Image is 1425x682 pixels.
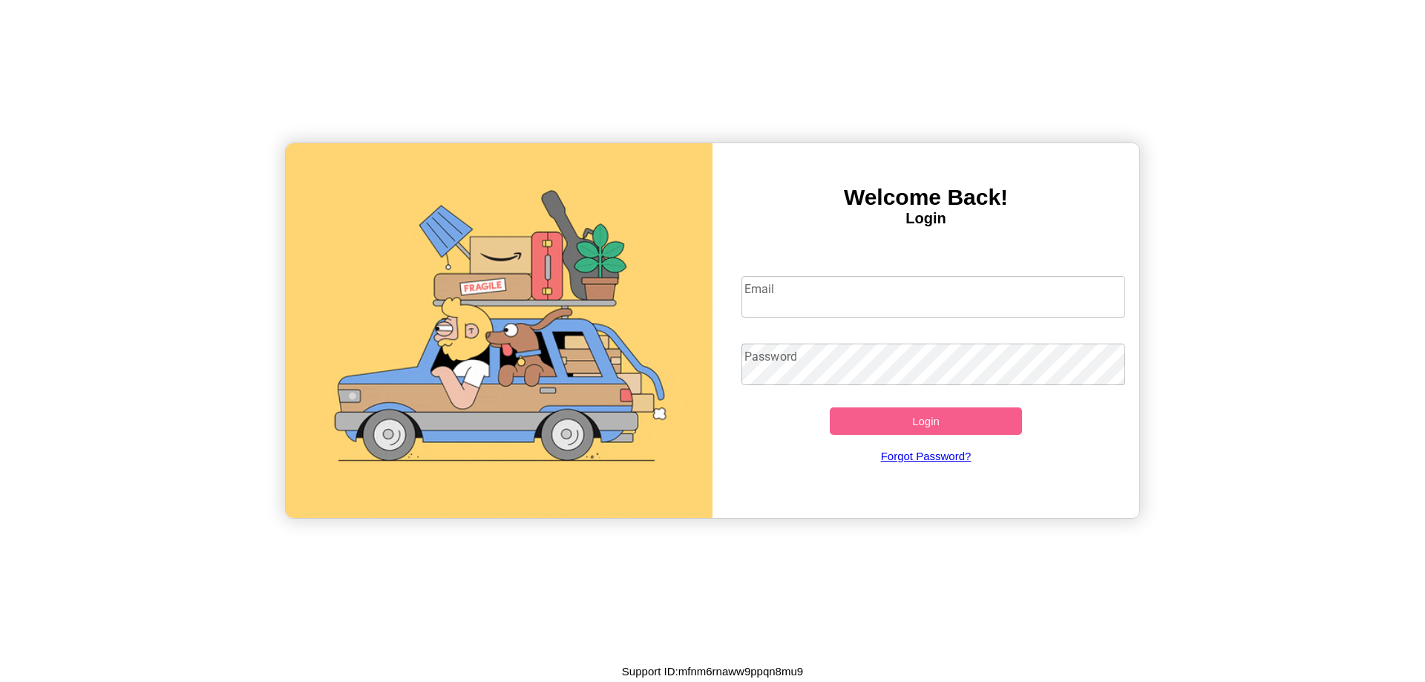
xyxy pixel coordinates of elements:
h4: Login [712,210,1139,227]
button: Login [830,407,1022,435]
p: Support ID: mfnm6rnaww9ppqn8mu9 [622,661,803,681]
a: Forgot Password? [734,435,1118,477]
h3: Welcome Back! [712,185,1139,210]
img: gif [286,143,712,518]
